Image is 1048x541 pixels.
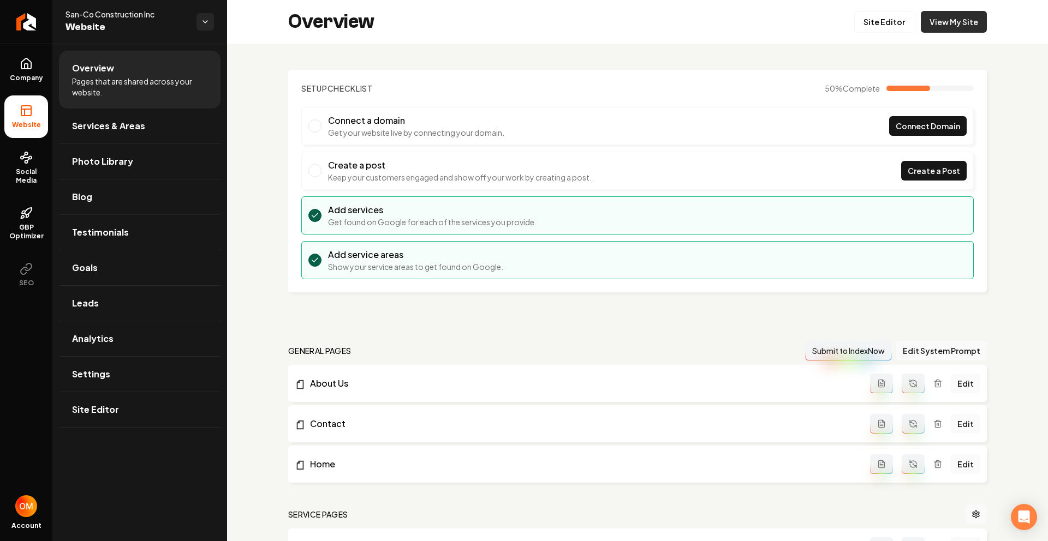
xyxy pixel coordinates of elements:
span: Blog [72,190,92,203]
button: Add admin page prompt [870,374,893,393]
h3: Add service areas [328,248,503,261]
a: Create a Post [901,161,967,181]
span: Website [8,121,45,129]
span: Photo Library [72,155,133,168]
a: Analytics [59,321,221,356]
span: Leads [72,297,99,310]
p: Keep your customers engaged and show off your work by creating a post. [328,172,592,183]
a: Settings [59,357,221,392]
span: San-Co Construction Inc [65,9,188,20]
span: Overview [72,62,114,75]
p: Get found on Google for each of the services you provide. [328,217,537,227]
span: Goals [72,261,98,274]
a: Edit [951,374,980,393]
button: Submit to IndexNow [805,341,892,360]
h2: Service Pages [288,509,348,520]
span: Analytics [72,332,114,345]
span: Setup [301,83,327,93]
span: Company [5,74,47,82]
span: Connect Domain [896,121,960,132]
a: Photo Library [59,144,221,179]
span: Testimonials [72,226,129,239]
button: Edit System Prompt [896,341,987,360]
a: GBP Optimizer [4,198,48,249]
span: Account [11,521,41,530]
span: GBP Optimizer [4,223,48,241]
button: Add admin page prompt [870,454,893,474]
button: Add admin page prompt [870,414,893,434]
span: Settings [72,368,110,381]
a: About Us [295,377,870,390]
a: Company [4,49,48,91]
h3: Add services [328,203,537,217]
img: Omar Molai [15,495,37,517]
span: Complete [843,83,880,93]
span: SEO [15,279,38,287]
a: Social Media [4,142,48,194]
a: Contact [295,417,870,430]
button: SEO [4,254,48,296]
a: Home [295,458,870,471]
h3: Connect a domain [328,114,504,127]
a: Edit [951,454,980,474]
span: Services & Areas [72,119,145,133]
p: Get your website live by connecting your domain. [328,127,504,138]
h2: general pages [288,345,352,356]
a: Leads [59,286,221,321]
button: Open user button [15,495,37,517]
a: Services & Areas [59,109,221,143]
a: View My Site [921,11,987,33]
a: Edit [951,414,980,434]
span: Create a Post [908,165,960,177]
img: Rebolt Logo [16,13,37,31]
h2: Checklist [301,83,373,94]
span: Site Editor [72,403,119,416]
a: Connect Domain [889,116,967,136]
p: Show your service areas to get found on Google. [328,261,503,272]
a: Goals [59,250,221,285]
span: 50 % [825,83,880,94]
a: Testimonials [59,215,221,250]
span: Website [65,20,188,35]
span: Social Media [4,167,48,185]
h2: Overview [288,11,374,33]
span: Pages that are shared across your website. [72,76,207,98]
h3: Create a post [328,159,592,172]
a: Blog [59,179,221,214]
a: Site Editor [59,392,221,427]
div: Open Intercom Messenger [1011,504,1037,530]
a: Site Editor [854,11,914,33]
